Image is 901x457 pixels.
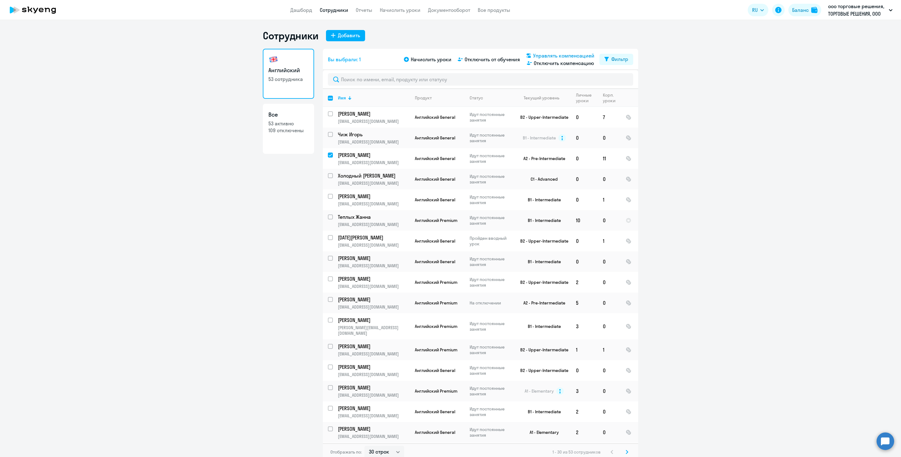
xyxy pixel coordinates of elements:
p: Идут постоянные занятия [470,406,512,417]
div: Корп. уроки [603,92,620,103]
p: Теплых Жанна [338,213,409,220]
p: [PERSON_NAME] [338,193,409,200]
td: 0 [598,272,621,293]
td: 0 [571,360,598,381]
span: Вы выбрали: 1 [328,56,361,63]
span: Начислить уроки [411,56,451,63]
p: [EMAIL_ADDRESS][DOMAIN_NAME] [338,242,410,248]
p: [EMAIL_ADDRESS][DOMAIN_NAME] [338,160,410,165]
p: [EMAIL_ADDRESS][DOMAIN_NAME] [338,263,410,269]
td: A2 - Pre-Intermediate [513,293,571,313]
td: 2 [571,272,598,293]
span: Английский Premium [415,218,457,223]
p: Идут постоянные занятия [470,427,512,438]
a: [PERSON_NAME] [338,317,410,324]
td: B2 - Upper-Intermediate [513,231,571,251]
td: B2 - Upper-Intermediate [513,360,571,381]
td: 1 [571,339,598,360]
p: [EMAIL_ADDRESS][DOMAIN_NAME] [338,284,410,289]
td: B1 - Intermediate [513,210,571,231]
td: B2 - Upper-Intermediate [513,107,571,128]
div: Добавить [338,32,360,39]
a: Отчеты [356,7,372,13]
td: 1 [598,231,621,251]
input: Поиск по имени, email, продукту или статусу [328,73,633,86]
h3: Все [268,111,308,119]
td: 0 [598,313,621,339]
button: Балансbalance [788,4,821,16]
span: Английский General [415,409,455,414]
td: 11 [598,148,621,169]
span: Отключить от обучения [465,56,520,63]
p: [PERSON_NAME] [338,317,409,324]
a: Начислить уроки [380,7,420,13]
span: Английский General [415,156,455,161]
a: [PERSON_NAME] [338,384,410,391]
td: 0 [571,169,598,189]
td: 0 [571,107,598,128]
td: 1 [598,339,621,360]
p: [PERSON_NAME] [338,296,409,303]
td: 0 [598,360,621,381]
a: Теплых Жанна [338,213,410,220]
div: Личные уроки [576,92,598,103]
td: B1 - Intermediate [513,189,571,210]
td: B2 - Upper-Intermediate [513,339,571,360]
div: Статус [470,95,483,101]
td: 5 [571,293,598,313]
img: english [268,54,278,64]
p: 53 активно [268,120,308,127]
a: [PERSON_NAME] [338,364,410,370]
p: Идут постоянные занятия [470,385,512,397]
button: Фильтр [599,54,633,65]
span: Английский Premium [415,347,457,353]
p: [PERSON_NAME] [338,425,409,432]
a: Все53 активно109 отключены [263,104,314,154]
span: Английский General [415,259,455,264]
p: Холодный [PERSON_NAME] [338,172,409,179]
p: [PERSON_NAME] [338,255,409,262]
td: 0 [571,231,598,251]
a: [PERSON_NAME] [338,425,410,432]
span: Английский General [415,114,455,120]
p: [DATE][PERSON_NAME] [338,234,409,241]
p: [PERSON_NAME] [338,364,409,370]
td: 0 [598,128,621,148]
span: Английский Premium [415,279,457,285]
td: B2 - Upper-Intermediate [513,272,571,293]
div: Текущий уровень [518,95,571,101]
span: Английский Premium [415,324,457,329]
a: [PERSON_NAME] [338,193,410,200]
p: Чиж Игорь [338,131,409,138]
p: [PERSON_NAME] [338,405,409,412]
span: RU [752,6,758,14]
a: [PERSON_NAME] [338,110,410,117]
button: Добавить [326,30,365,41]
span: Английский General [415,368,455,373]
td: 3 [571,381,598,401]
a: Все продукты [478,7,510,13]
span: Английский Premium [415,300,457,306]
p: Идут постоянные занятия [470,173,512,185]
p: Идут постоянные занятия [470,365,512,376]
td: 2 [571,422,598,443]
p: [PERSON_NAME][EMAIL_ADDRESS][DOMAIN_NAME] [338,325,410,336]
button: RU [748,4,768,16]
td: B1 - Intermediate [513,313,571,339]
p: На отключении [470,300,512,306]
p: [PERSON_NAME] [338,343,409,350]
span: Отображать по: [330,449,362,455]
img: balance [811,7,817,13]
p: [PERSON_NAME] [338,152,409,158]
p: [EMAIL_ADDRESS][DOMAIN_NAME] [338,351,410,357]
p: [PERSON_NAME] [338,275,409,282]
p: Идут постоянные занятия [470,321,512,332]
td: 0 [598,210,621,231]
p: [EMAIL_ADDRESS][DOMAIN_NAME] [338,304,410,310]
div: Фильтр [611,55,628,63]
a: Английский53 сотрудника [263,49,314,99]
span: Английский Premium [415,388,457,394]
div: Имя [338,95,346,101]
a: [PERSON_NAME] [338,343,410,350]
